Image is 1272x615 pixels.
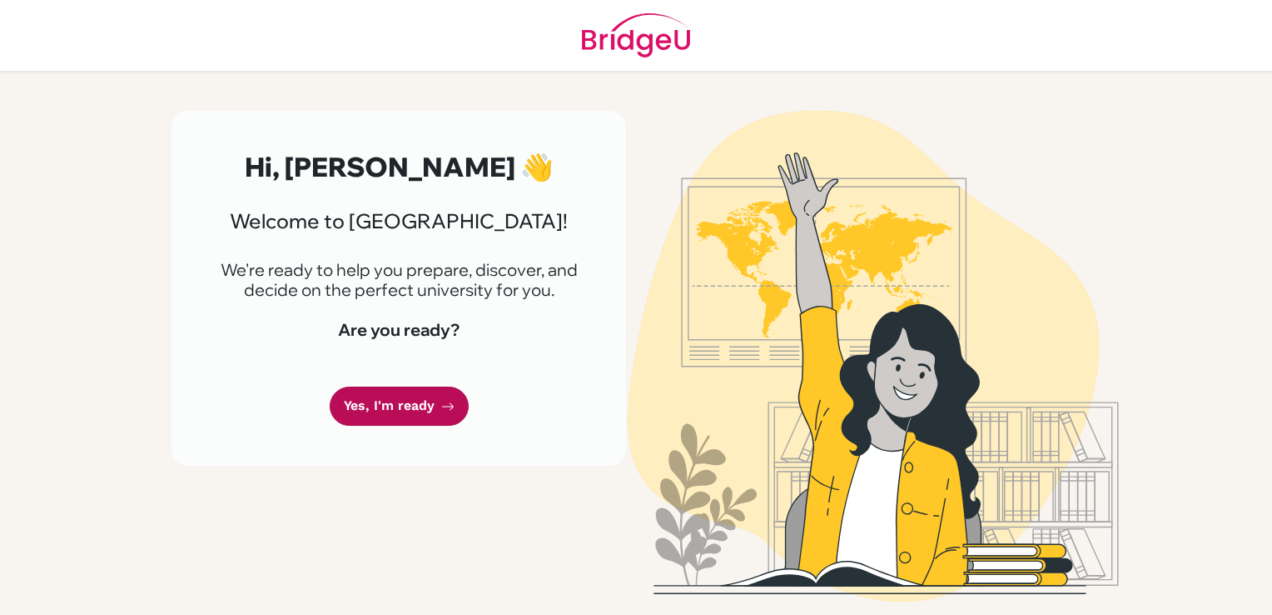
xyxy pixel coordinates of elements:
[211,209,586,233] h3: Welcome to [GEOGRAPHIC_DATA]!
[211,260,586,300] p: We're ready to help you prepare, discover, and decide on the perfect university for you.
[211,320,586,340] h4: Are you ready?
[330,387,469,426] a: Yes, I'm ready
[211,151,586,182] h2: Hi, [PERSON_NAME] 👋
